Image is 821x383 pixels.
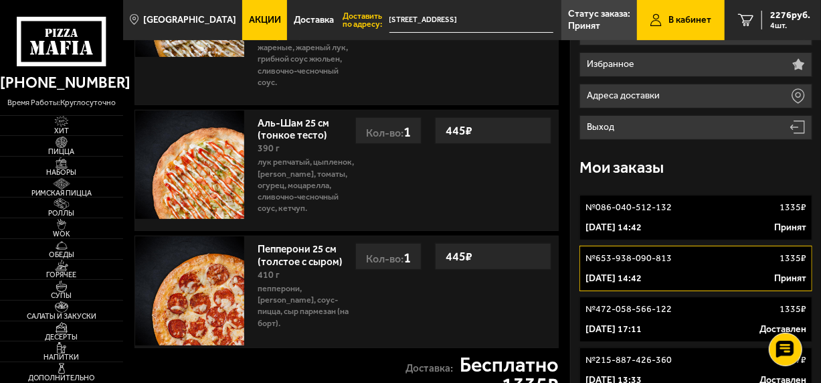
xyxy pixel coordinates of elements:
[294,15,334,25] span: Доставка
[258,156,355,214] p: лук репчатый, цыпленок, [PERSON_NAME], томаты, огурец, моцарелла, сливочно-чесночный соус, кетчуп.
[770,11,810,20] span: 2276 руб.
[579,195,812,240] a: №086-040-512-1321335₽[DATE] 14:42Принят
[258,19,355,88] p: цыпленок, сыр сулугуни, моцарелла, вешенки жареные, жареный лук, грибной соус Жюльен, сливочно-че...
[568,9,630,19] p: Статус заказа:
[403,249,411,266] span: 1
[585,201,672,214] p: № 086-040-512-132
[442,118,476,143] strong: 445 ₽
[258,269,280,281] span: 410 г
[579,297,812,342] a: №472-058-566-1221335₽[DATE] 17:11Доставлен
[774,221,806,234] p: Принят
[780,303,806,316] p: 1335 ₽
[587,123,618,132] p: Выход
[780,201,806,214] p: 1335 ₽
[143,15,236,25] span: [GEOGRAPHIC_DATA]
[585,354,672,367] p: № 215-887-426-360
[759,323,806,336] p: Доставлен
[585,303,672,316] p: № 472-058-566-122
[258,239,355,267] a: Пепперони 25 см (толстое с сыром)
[442,244,476,269] strong: 445 ₽
[343,12,389,29] span: Доставить по адресу:
[249,15,281,25] span: Акции
[579,246,812,291] a: №653-938-090-8131335₽[DATE] 14:42Принят
[585,221,642,234] p: [DATE] 14:42
[405,364,453,374] p: Доставка:
[258,143,280,154] span: 390 г
[668,15,711,25] span: В кабинет
[258,283,355,329] p: пепперони, [PERSON_NAME], соус-пицца, сыр пармезан (на борт).
[770,21,810,29] span: 4 шт.
[585,272,642,285] p: [DATE] 14:42
[587,60,638,69] p: Избранное
[355,117,422,144] div: Кол-во:
[258,113,340,141] a: Аль-Шам 25 см (тонкое тесто)
[355,243,422,270] div: Кол-во:
[568,21,600,31] p: Принят
[780,252,806,265] p: 1335 ₽
[585,252,672,265] p: № 653-938-090-813
[585,323,642,336] p: [DATE] 17:11
[579,160,664,176] h3: Мои заказы
[460,355,559,376] strong: Бесплатно
[389,8,553,33] span: улица Возрождения, 20
[587,91,663,100] p: Адреса доставки
[774,272,806,285] p: Принят
[389,8,553,33] input: Ваш адрес доставки
[403,123,411,140] span: 1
